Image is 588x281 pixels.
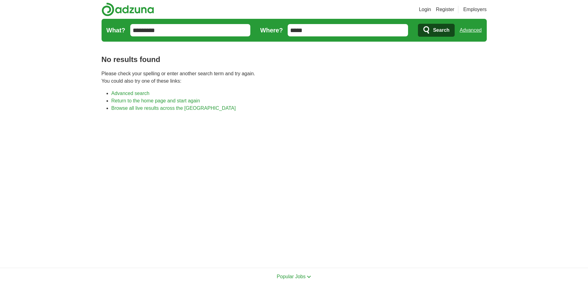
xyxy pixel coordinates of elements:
[111,98,200,103] a: Return to the home page and start again
[111,91,150,96] a: Advanced search
[460,24,482,36] a: Advanced
[102,70,487,85] p: Please check your spelling or enter another search term and try again. You could also try one of ...
[433,24,449,36] span: Search
[418,24,455,37] button: Search
[277,274,306,279] span: Popular Jobs
[436,6,454,13] a: Register
[102,54,487,65] h1: No results found
[106,26,125,35] label: What?
[419,6,431,13] a: Login
[102,117,487,258] iframe: Ads by Google
[111,105,236,111] a: Browse all live results across the [GEOGRAPHIC_DATA]
[307,275,311,278] img: toggle icon
[463,6,487,13] a: Employers
[260,26,283,35] label: Where?
[102,2,154,16] img: Adzuna logo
